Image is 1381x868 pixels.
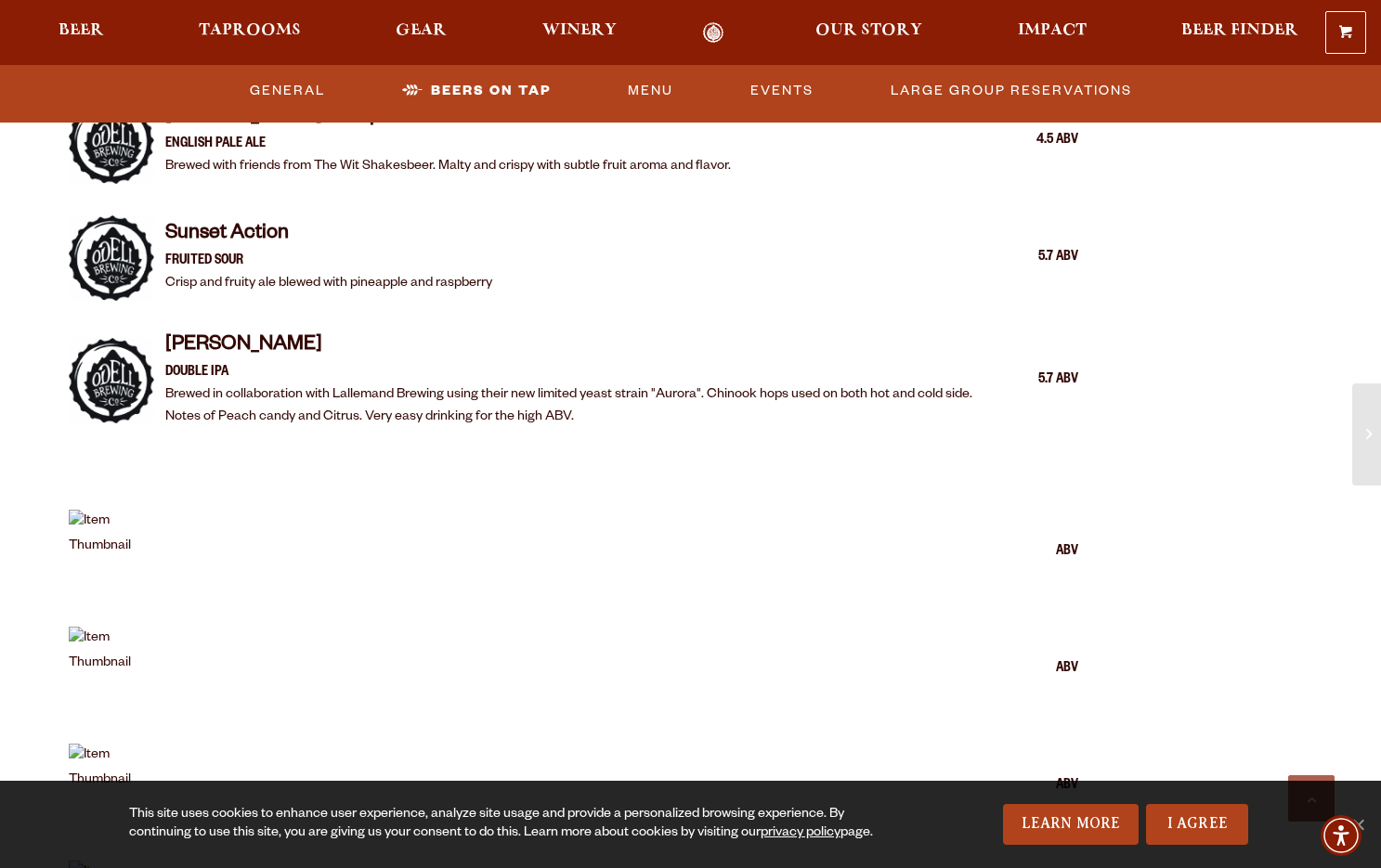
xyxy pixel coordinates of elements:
a: Odell Home [678,22,748,44]
div: ABV [985,774,1078,798]
span: Beer [59,23,104,38]
span: Beer Finder [1181,23,1298,38]
a: Gear [384,22,459,44]
a: General [242,70,332,112]
span: Gear [396,23,447,38]
a: Events [743,70,821,112]
span: Our Story [815,23,922,38]
p: English Pale Ale [165,134,731,156]
span: Winery [542,23,617,38]
a: Beer Finder [1169,22,1310,44]
h4: [PERSON_NAME] [165,332,975,362]
div: Accessibility Menu [1321,815,1361,856]
div: ABV [985,540,1078,564]
a: Taprooms [187,22,313,44]
a: I Agree [1146,804,1248,845]
h4: Sunset Action [165,221,492,251]
img: Item Thumbnail [69,627,154,712]
a: Scroll to top [1288,775,1335,822]
img: Item Thumbnail [69,510,154,595]
div: 4.5 ABV [985,129,1078,153]
img: Item Thumbnail [69,744,154,829]
a: Beers On Tap [395,70,558,112]
a: Winery [530,22,629,44]
div: 5.7 ABV [985,246,1078,270]
div: 5.7 ABV [985,369,1078,393]
img: Item Thumbnail [69,338,154,423]
p: Fruited Sour [165,251,492,273]
img: Item Thumbnail [69,215,154,301]
img: Item Thumbnail [69,98,154,184]
a: Menu [620,70,681,112]
span: Impact [1018,23,1087,38]
a: Beer [46,22,116,44]
a: Our Story [803,22,934,44]
p: Double IPA [165,362,975,384]
div: ABV [985,657,1078,681]
div: This site uses cookies to enhance user experience, analyze site usage and provide a personalized ... [129,806,902,843]
a: Impact [1006,22,1099,44]
a: privacy policy [761,826,840,841]
p: Brewed in collaboration with Lallemand Brewing using their new limited yeast strain "Aurora". Chi... [165,384,975,429]
p: Brewed with friends from The Wit Shakesbeer. Malty and crispy with subtle fruit aroma and flavor. [165,156,731,178]
a: Learn More [1003,804,1140,845]
p: Crisp and fruity ale blewed with pineapple and raspberry [165,273,492,295]
span: Taprooms [199,23,301,38]
a: Large Group Reservations [883,70,1140,112]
